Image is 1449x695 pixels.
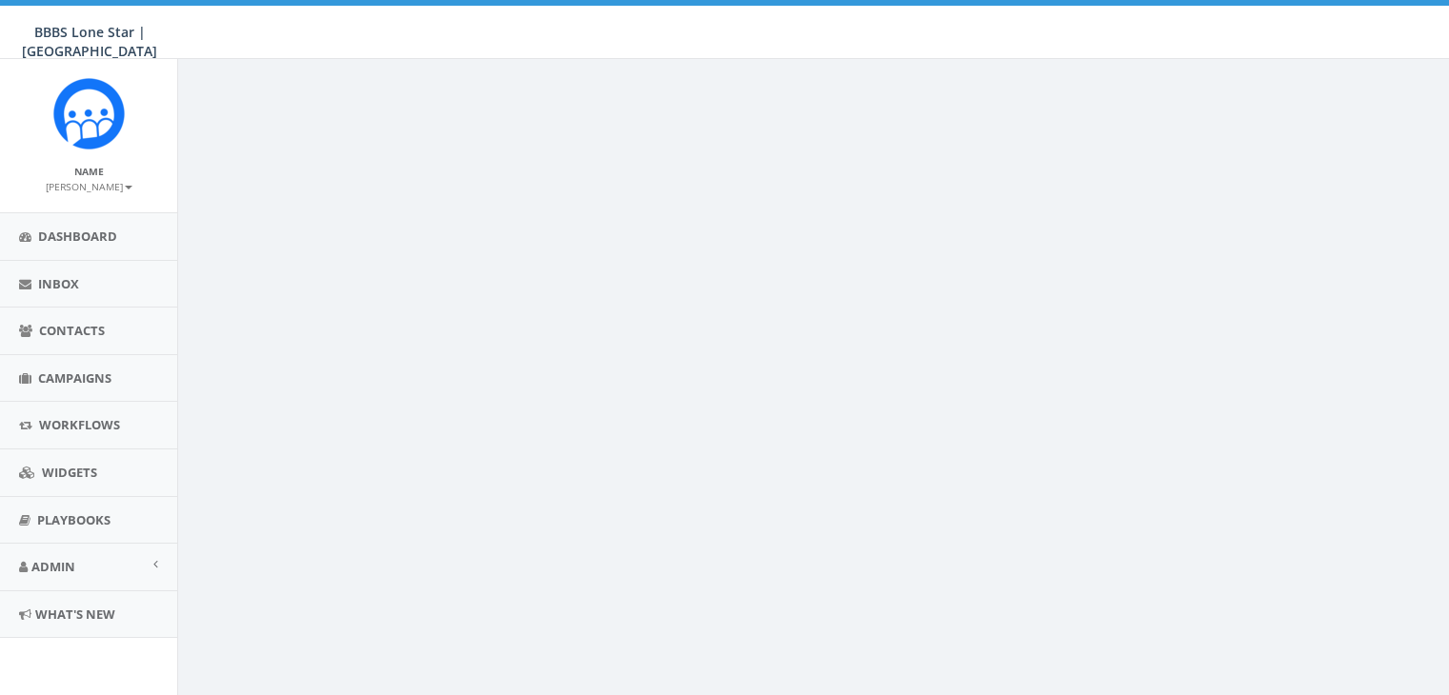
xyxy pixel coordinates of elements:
[38,369,111,387] span: Campaigns
[31,558,75,575] span: Admin
[22,23,157,60] span: BBBS Lone Star | [GEOGRAPHIC_DATA]
[37,511,111,528] span: Playbooks
[74,165,104,178] small: Name
[35,606,115,623] span: What's New
[38,275,79,292] span: Inbox
[53,78,125,149] img: Rally_Corp_Icon.png
[46,180,132,193] small: [PERSON_NAME]
[38,228,117,245] span: Dashboard
[46,177,132,194] a: [PERSON_NAME]
[39,322,105,339] span: Contacts
[42,464,97,481] span: Widgets
[39,416,120,433] span: Workflows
